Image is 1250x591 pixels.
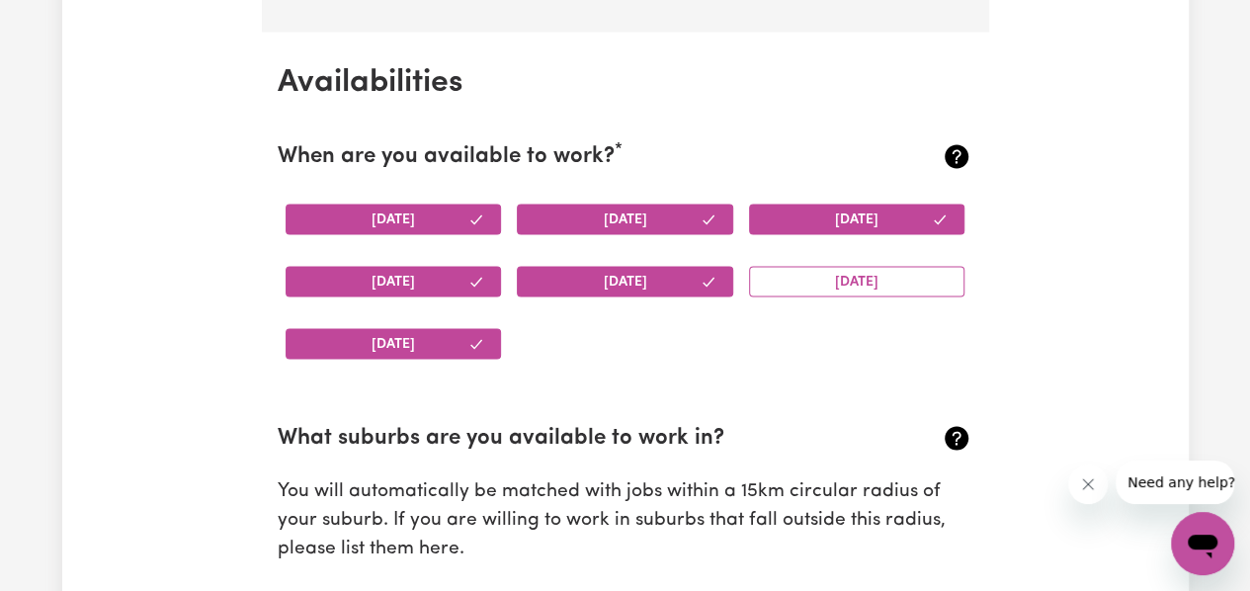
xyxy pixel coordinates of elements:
span: Need any help? [12,14,120,30]
h2: When are you available to work? [278,143,858,170]
h2: What suburbs are you available to work in? [278,425,858,452]
button: [DATE] [749,266,965,296]
iframe: Button to launch messaging window [1171,512,1234,575]
button: [DATE] [517,266,733,296]
button: [DATE] [517,204,733,234]
button: [DATE] [286,266,502,296]
iframe: Close message [1068,464,1108,504]
h2: Availabilities [278,63,973,101]
button: [DATE] [749,204,965,234]
button: [DATE] [286,204,502,234]
p: You will automatically be matched with jobs within a 15km circular radius of your suburb. If you ... [278,477,973,562]
button: [DATE] [286,328,502,359]
iframe: Message from company [1116,461,1234,504]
